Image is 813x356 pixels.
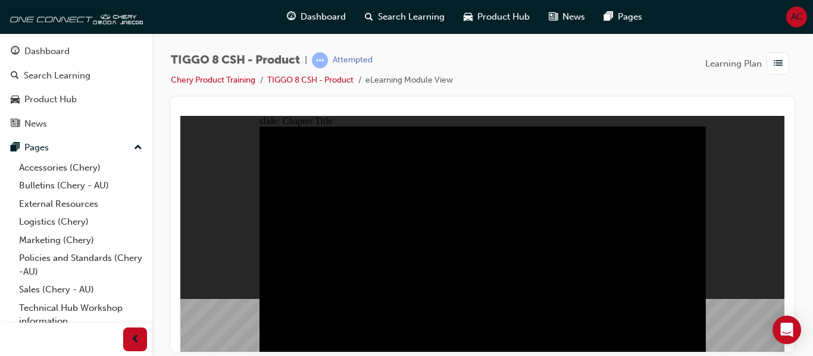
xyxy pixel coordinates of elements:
[14,231,147,250] a: Marketing (Chery)
[14,213,147,231] a: Logistics (Chery)
[786,7,807,27] button: AC
[355,5,454,29] a: search-iconSearch Learning
[618,10,642,24] span: Pages
[171,53,300,67] span: TIGGO 8 CSH - Product
[24,45,70,58] div: Dashboard
[14,249,147,281] a: Policies and Standards (Chery -AU)
[277,5,355,29] a: guage-iconDashboard
[11,143,20,153] span: pages-icon
[549,10,558,24] span: news-icon
[171,75,255,85] a: Chery Product Training
[14,281,147,299] a: Sales (Chery - AU)
[378,10,445,24] span: Search Learning
[595,5,652,29] a: pages-iconPages
[705,57,762,71] span: Learning Plan
[773,316,801,344] div: Open Intercom Messenger
[5,38,147,137] button: DashboardSearch LearningProduct HubNews
[131,332,140,347] span: prev-icon
[6,5,143,29] img: oneconnect
[562,10,585,24] span: News
[5,113,147,135] a: News
[267,75,354,85] a: TIGGO 8 CSH - Product
[24,93,77,106] div: Product Hub
[14,177,147,195] a: Bulletins (Chery - AU)
[774,56,783,71] span: list-icon
[24,117,47,131] div: News
[5,65,147,87] a: Search Learning
[11,71,19,81] span: search-icon
[287,10,296,24] span: guage-icon
[539,5,595,29] a: news-iconNews
[5,137,147,159] button: Pages
[791,10,803,24] span: AC
[464,10,473,24] span: car-icon
[365,74,453,87] li: eLearning Module View
[134,140,142,156] span: up-icon
[24,141,49,155] div: Pages
[11,46,20,57] span: guage-icon
[604,10,613,24] span: pages-icon
[305,53,307,67] span: |
[11,119,20,130] span: news-icon
[14,195,147,213] a: External Resources
[14,299,147,330] a: Technical Hub Workshop information
[301,10,346,24] span: Dashboard
[24,69,90,83] div: Search Learning
[5,40,147,62] a: Dashboard
[312,52,328,68] span: learningRecordVerb_ATTEMPT-icon
[705,52,794,75] button: Learning Plan
[454,5,539,29] a: car-iconProduct Hub
[5,89,147,111] a: Product Hub
[365,10,373,24] span: search-icon
[477,10,530,24] span: Product Hub
[333,55,373,66] div: Attempted
[14,159,147,177] a: Accessories (Chery)
[11,94,20,105] span: car-icon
